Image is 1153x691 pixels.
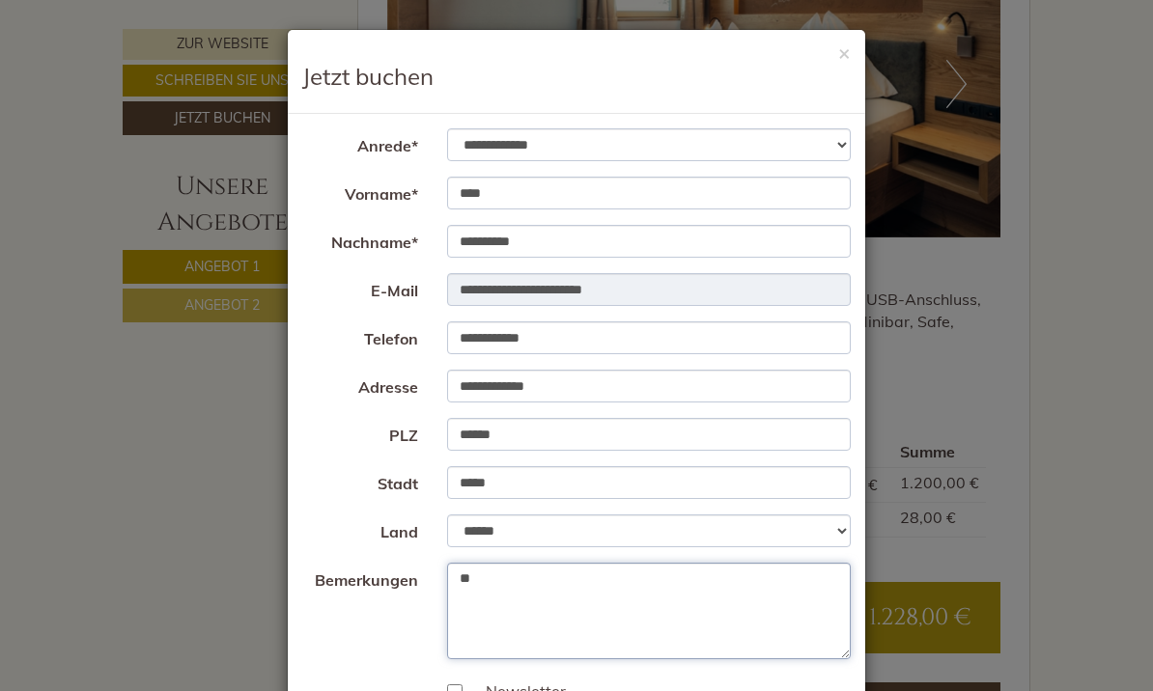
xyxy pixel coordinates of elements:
label: Telefon [288,321,433,350]
label: Nachname* [288,225,433,254]
label: Stadt [288,466,433,495]
label: Anrede* [288,128,433,157]
h3: Jetzt buchen [302,64,851,89]
label: E-Mail [288,273,433,302]
label: Land [288,514,433,543]
label: Bemerkungen [288,563,433,592]
label: Vorname* [288,177,433,206]
button: × [838,42,851,63]
label: Adresse [288,370,433,399]
label: PLZ [288,418,433,447]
